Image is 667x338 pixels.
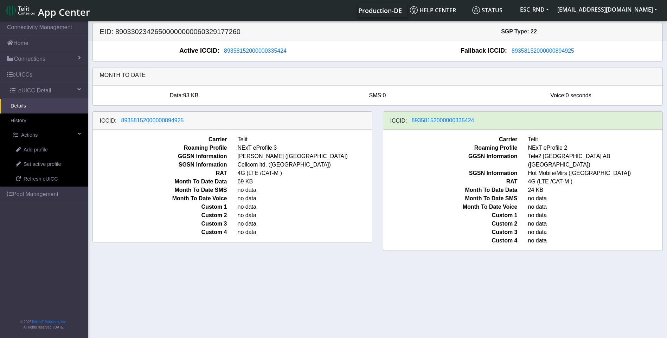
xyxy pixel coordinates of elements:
span: Cellcom ltd. ([GEOGRAPHIC_DATA]) [232,161,377,169]
span: Month To Date Data [378,186,523,194]
span: eUICC Detail [18,86,51,95]
span: GGSN Information [88,152,232,161]
span: App Center [38,6,90,19]
span: Month To Date Data [88,177,232,186]
span: 0 [383,92,386,98]
span: Refresh eUICC [24,175,58,183]
span: Month To Date SMS [88,186,232,194]
span: Active ICCID: [179,46,219,56]
span: Custom 1 [88,203,232,211]
span: RAT [88,169,232,177]
h5: EID: 89033023426500000000060329177260 [95,27,378,36]
h6: ICCID: [390,117,407,124]
span: no data [232,220,377,228]
button: 89358152000000335424 [407,116,479,125]
img: knowledge.svg [410,6,418,14]
span: SGSN Information [378,169,523,177]
a: Add profile [5,143,88,157]
span: 89358152000000335424 [412,117,474,123]
a: Telit IoT Solutions, Inc. [32,320,67,324]
span: Carrier [88,135,232,144]
span: Actions [21,131,38,139]
span: 69 KB [232,177,377,186]
button: 89358152000000335424 [219,46,291,56]
span: NExT eProfile 3 [232,144,377,152]
span: Custom 2 [378,220,523,228]
span: Voice: [550,92,566,98]
span: Carrier [378,135,523,144]
span: no data [232,203,377,211]
span: Add profile [24,146,48,154]
span: Custom 1 [378,211,523,220]
span: 89358152000000894925 [121,117,184,123]
span: no data [232,228,377,236]
span: Status [472,6,502,14]
a: App Center [6,3,89,18]
span: Roaming Profile [378,144,523,152]
button: 89358152000000894925 [117,116,188,125]
span: Connections [14,55,45,63]
span: SGP Type: 22 [501,28,537,34]
a: Your current platform instance [358,3,402,17]
a: Status [469,3,516,17]
h6: Month to date [100,72,655,78]
span: SMS: [369,92,383,98]
span: Custom 4 [88,228,232,236]
span: no data [232,194,377,203]
span: 89358152000000894925 [512,48,574,54]
span: 89358152000000335424 [224,48,287,54]
span: Roaming Profile [88,144,232,152]
span: Production-DE [358,6,402,15]
span: 4G (LTE /CAT-M ) [232,169,377,177]
span: Custom 2 [88,211,232,220]
button: 89358152000000894925 [507,46,579,56]
span: no data [232,186,377,194]
span: SGSN Information [88,161,232,169]
a: eUICC Detail [3,83,88,98]
button: ESC_RND [516,3,553,16]
span: [PERSON_NAME] ([GEOGRAPHIC_DATA]) [232,152,377,161]
span: Month To Date Voice [88,194,232,203]
a: Set active profile [5,157,88,172]
span: Set active profile [24,161,61,168]
span: Month To Date SMS [378,194,523,203]
span: RAT [378,177,523,186]
span: Month To Date Voice [378,203,523,211]
a: Actions [3,128,88,143]
a: Help center [407,3,469,17]
span: Custom 3 [88,220,232,228]
img: logo-telit-cinterion-gw-new.png [6,5,35,16]
span: Custom 3 [378,228,523,236]
span: Data: [170,92,183,98]
span: Telit [232,135,377,144]
span: GGSN Information [378,152,523,169]
span: Help center [410,6,456,14]
a: Refresh eUICC [5,172,88,187]
span: 0 seconds [566,92,591,98]
span: 93 KB [183,92,199,98]
button: [EMAIL_ADDRESS][DOMAIN_NAME] [553,3,661,16]
span: Fallback ICCID: [461,46,507,56]
span: Custom 4 [378,236,523,245]
span: no data [232,211,377,220]
h6: ICCID: [100,117,117,124]
img: status.svg [472,6,480,14]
